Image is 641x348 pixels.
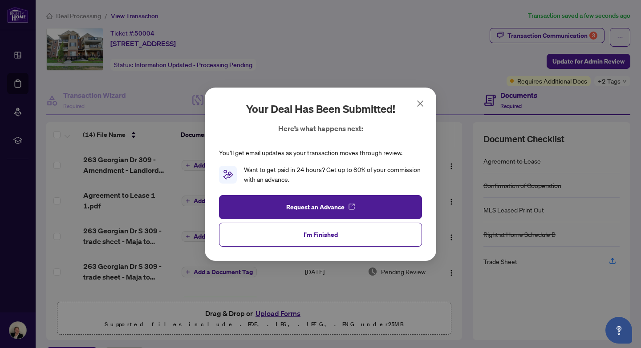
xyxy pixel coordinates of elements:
[278,123,363,134] p: Here’s what happens next:
[304,227,338,241] span: I'm Finished
[286,200,345,214] span: Request an Advance
[246,102,395,116] h2: Your deal has been submitted!
[219,195,422,219] button: Request an Advance
[605,317,632,344] button: Open asap
[219,222,422,246] button: I'm Finished
[244,165,422,184] div: Want to get paid in 24 hours? Get up to 80% of your commission with an advance.
[219,148,402,158] div: You’ll get email updates as your transaction moves through review.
